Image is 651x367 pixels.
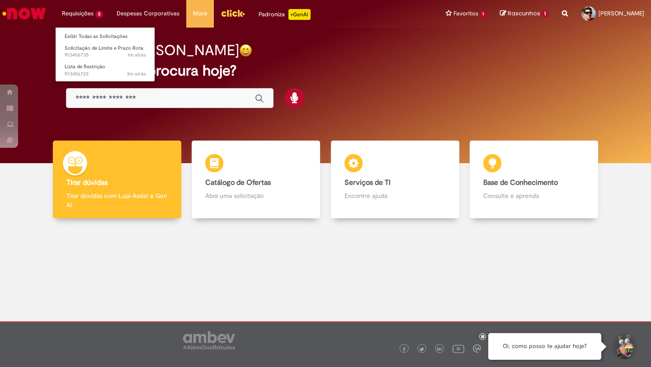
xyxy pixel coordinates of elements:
time: 28/08/2025 10:36:42 [127,71,146,77]
img: ServiceNow [1,5,47,23]
a: Serviços de TI Encontre ajuda [325,141,465,219]
ul: Requisições [55,27,155,82]
span: Solicitação de Limite e Prazo Rota [65,45,143,52]
span: Despesas Corporativas [117,9,179,18]
img: logo_footer_twitter.png [420,347,424,352]
p: Abra uma solicitação [205,191,307,200]
div: Oi, como posso te ajudar hoje? [488,333,601,360]
img: logo_footer_facebook.png [402,347,406,352]
img: happy-face.png [239,44,252,57]
span: Rascunhos [508,9,540,18]
span: R13456725 [65,71,146,78]
span: Favoritos [453,9,478,18]
img: logo_footer_youtube.png [453,343,464,354]
div: Padroniza [259,9,311,20]
a: Aberto R13456735 : Solicitação de Limite e Prazo Rota [56,43,155,60]
span: [PERSON_NAME] [599,9,644,17]
a: Tirar dúvidas Tirar dúvidas com Lupi Assist e Gen Ai [47,141,187,219]
a: Aberto R13456725 : Lista de Restrição [56,62,155,79]
b: Catálogo de Ofertas [205,178,271,187]
span: Requisições [62,9,94,18]
a: Catálogo de Ofertas Abra uma solicitação [187,141,326,219]
h2: O que você procura hoje? [66,63,585,79]
img: logo_footer_workplace.png [473,344,481,353]
span: 1m atrás [127,52,146,58]
time: 28/08/2025 10:38:03 [127,52,146,58]
b: Serviços de TI [344,178,391,187]
span: 1 [542,10,548,18]
p: +GenAi [288,9,311,20]
p: Consulte e aprenda [483,191,585,200]
p: Tirar dúvidas com Lupi Assist e Gen Ai [66,191,168,209]
button: Iniciar Conversa de Suporte [610,333,637,360]
span: More [193,9,207,18]
b: Base de Conhecimento [483,178,558,187]
span: 1 [480,10,487,18]
span: Lista de Restrição [65,63,105,70]
a: Base de Conhecimento Consulte e aprenda [465,141,604,219]
a: Rascunhos [500,9,548,18]
span: R13456735 [65,52,146,59]
span: 2 [95,10,103,18]
a: Exibir Todas as Solicitações [56,32,155,42]
span: 3m atrás [127,71,146,77]
img: click_logo_yellow_360x200.png [221,6,245,20]
b: Tirar dúvidas [66,178,108,187]
p: Encontre ajuda [344,191,446,200]
img: logo_footer_ambev_rotulo_gray.png [183,331,235,349]
img: logo_footer_linkedin.png [437,347,442,352]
